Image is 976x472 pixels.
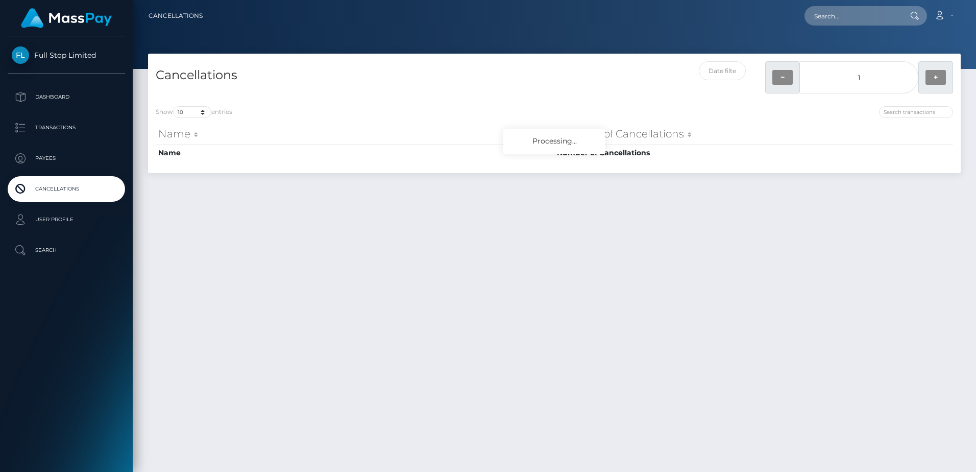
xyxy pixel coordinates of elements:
div: Processing... [503,129,605,154]
a: Cancellations [8,176,125,202]
select: Showentries [173,106,211,118]
th: Name [156,124,554,144]
button: + [925,70,946,85]
th: Name [156,145,554,161]
p: Dashboard [12,89,121,105]
strong: − [780,73,785,82]
button: − [772,70,793,85]
h4: Cancellations [156,66,547,84]
img: Full Stop Limited [12,46,29,64]
img: MassPay Logo [21,8,112,28]
a: Transactions [8,115,125,140]
a: Dashboard [8,84,125,110]
input: Search... [804,6,900,26]
input: Search transactions [879,106,953,118]
strong: + [934,73,938,82]
span: Full Stop Limited [8,51,125,60]
p: Payees [12,151,121,166]
th: Number of Cancellations [554,124,953,144]
a: Search [8,238,125,263]
input: Date filter [699,61,746,80]
p: Search [12,243,121,258]
p: Cancellations [12,181,121,197]
p: Transactions [12,120,121,135]
th: Number of Cancellations [554,145,953,161]
label: Show entries [156,106,232,118]
a: Payees [8,146,125,171]
a: User Profile [8,207,125,232]
a: Cancellations [149,5,203,27]
p: User Profile [12,212,121,227]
